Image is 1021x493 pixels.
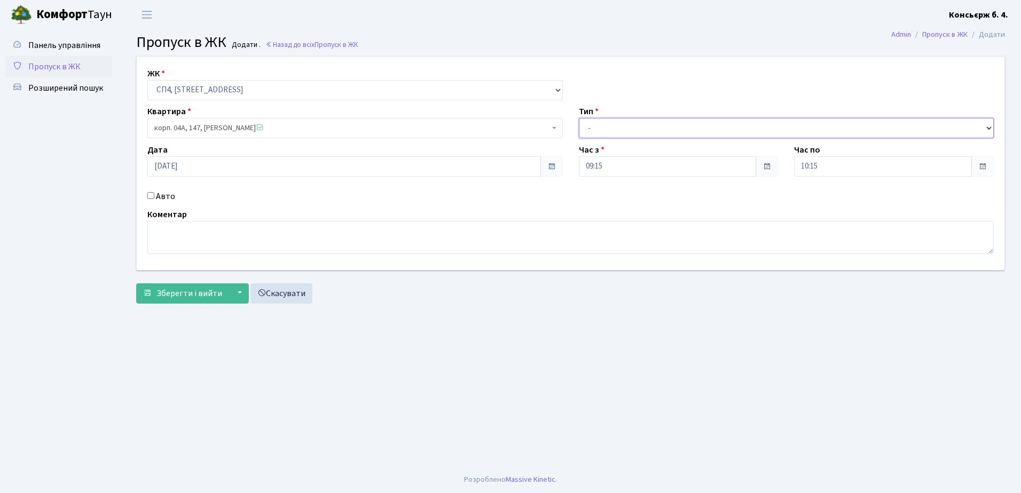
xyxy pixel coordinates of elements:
b: Комфорт [36,6,88,23]
span: корп. 04А, 147, Матвєєва Світлана Валентинівна <span class='la la-check-square text-success'></span> [147,118,563,138]
span: Панель управління [28,39,100,51]
li: Додати [968,29,1005,41]
span: Розширений пошук [28,82,103,94]
a: Консьєрж б. 4. [949,9,1008,21]
label: Дата [147,144,168,156]
button: Зберегти і вийти [136,283,229,304]
label: Час по [794,144,820,156]
span: Таун [36,6,112,24]
label: Тип [579,105,599,118]
button: Переключити навігацію [133,6,160,23]
div: Розроблено . [464,474,557,486]
label: ЖК [147,67,165,80]
a: Пропуск в ЖК [922,29,968,40]
label: Час з [579,144,604,156]
label: Квартира [147,105,191,118]
a: Скасувати [250,283,312,304]
a: Admin [891,29,911,40]
span: Пропуск в ЖК [28,61,81,73]
label: Коментар [147,208,187,221]
span: Пропуск в ЖК [315,39,358,50]
a: Massive Kinetic [506,474,555,485]
a: Розширений пошук [5,77,112,99]
span: Пропуск в ЖК [136,31,226,53]
span: Зберегти і вийти [156,288,222,299]
label: Авто [156,190,175,203]
small: Додати . [230,41,261,50]
img: logo.png [11,4,32,26]
span: корп. 04А, 147, Матвєєва Світлана Валентинівна <span class='la la-check-square text-success'></span> [154,123,549,133]
a: Назад до всіхПропуск в ЖК [265,39,358,50]
a: Панель управління [5,35,112,56]
a: Пропуск в ЖК [5,56,112,77]
nav: breadcrumb [875,23,1021,46]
